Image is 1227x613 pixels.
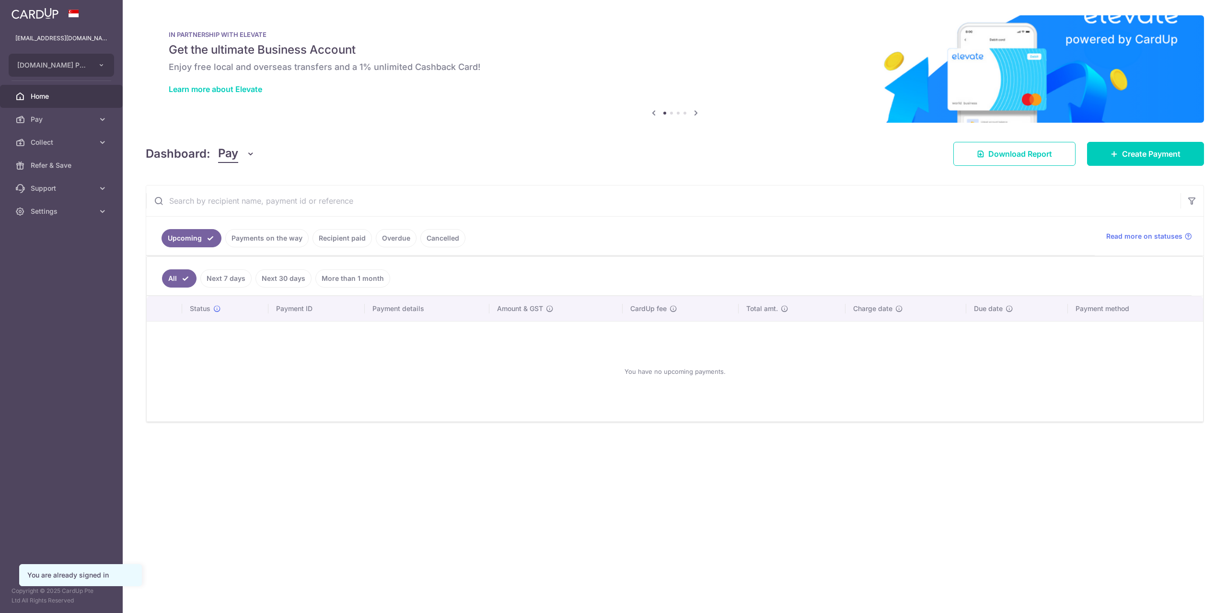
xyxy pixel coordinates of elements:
[169,84,262,94] a: Learn more about Elevate
[953,142,1076,166] a: Download Report
[17,60,88,70] span: [DOMAIN_NAME] PTE. LTD.
[146,15,1204,123] img: Renovation banner
[31,138,94,147] span: Collect
[169,61,1181,73] h6: Enjoy free local and overseas transfers and a 1% unlimited Cashback Card!
[1087,142,1204,166] a: Create Payment
[9,54,114,77] button: [DOMAIN_NAME] PTE. LTD.
[1068,296,1203,321] th: Payment method
[746,304,778,313] span: Total amt.
[146,185,1181,216] input: Search by recipient name, payment id or reference
[169,42,1181,58] h5: Get the ultimate Business Account
[31,207,94,216] span: Settings
[313,229,372,247] a: Recipient paid
[12,8,58,19] img: CardUp
[853,304,892,313] span: Charge date
[162,269,197,288] a: All
[497,304,543,313] span: Amount & GST
[315,269,390,288] a: More than 1 month
[268,296,365,321] th: Payment ID
[15,34,107,43] p: [EMAIL_ADDRESS][DOMAIN_NAME]
[218,145,255,163] button: Pay
[27,570,134,580] div: You are already signed in
[1122,148,1181,160] span: Create Payment
[158,329,1192,414] div: You have no upcoming payments.
[1106,231,1192,241] a: Read more on statuses
[376,229,417,247] a: Overdue
[146,145,210,162] h4: Dashboard:
[225,229,309,247] a: Payments on the way
[162,229,221,247] a: Upcoming
[365,296,489,321] th: Payment details
[169,31,1181,38] p: IN PARTNERSHIP WITH ELEVATE
[31,92,94,101] span: Home
[218,145,238,163] span: Pay
[200,269,252,288] a: Next 7 days
[31,161,94,170] span: Refer & Save
[974,304,1003,313] span: Due date
[190,304,210,313] span: Status
[255,269,312,288] a: Next 30 days
[1106,231,1182,241] span: Read more on statuses
[988,148,1052,160] span: Download Report
[31,115,94,124] span: Pay
[420,229,465,247] a: Cancelled
[31,184,94,193] span: Support
[630,304,667,313] span: CardUp fee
